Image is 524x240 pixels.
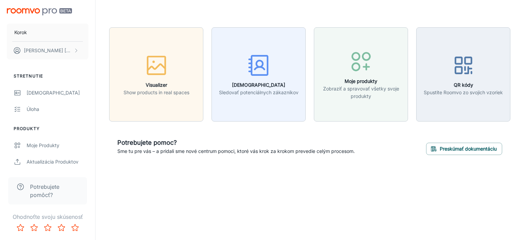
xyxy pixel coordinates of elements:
[7,24,88,41] button: Korok
[212,27,306,122] button: [DEMOGRAPHIC_DATA]Sledovať potenciálnych zákazníkov
[27,158,88,166] div: Aktualizácia produktov
[24,47,72,54] p: [PERSON_NAME] [PERSON_NAME]
[117,147,355,155] p: Sme tu pre vás – a pridali sme nové centrum pomoci, ktoré vás krok za krokom prevedie celým proce...
[426,143,502,155] button: Preskúmať dokumentáciu
[416,70,510,77] a: QR kódySpustite Roomvo zo svojich vzoriek
[426,145,502,152] a: Preskúmať dokumentáciu
[27,105,88,113] div: Úloha
[123,81,189,89] h6: Visualizer
[212,70,306,77] a: [DEMOGRAPHIC_DATA]Sledovať potenciálnych zákazníkov
[27,89,88,97] div: [DEMOGRAPHIC_DATA]
[30,183,79,199] span: Potrebujete pomôcť?
[314,27,408,122] button: Moje produktyZobraziť a spravovať všetky svoje produkty
[318,77,404,85] h6: Moje produkty
[318,85,404,100] p: Zobraziť a spravovať všetky svoje produkty
[14,29,27,36] p: Korok
[27,142,88,149] div: Moje produkty
[7,8,72,15] img: Roomvo PRO Beta
[7,42,88,59] button: [PERSON_NAME] [PERSON_NAME]
[219,81,299,89] h6: [DEMOGRAPHIC_DATA]
[219,89,299,96] p: Sledovať potenciálnych zákazníkov
[314,70,408,77] a: Moje produktyZobraziť a spravovať všetky svoje produkty
[424,89,503,96] p: Spustite Roomvo zo svojich vzoriek
[123,89,189,96] p: Show products in real spaces
[424,81,503,89] h6: QR kódy
[117,138,355,147] h6: Potrebujete pomoc?
[416,27,510,122] button: QR kódySpustite Roomvo zo svojich vzoriek
[109,27,203,122] button: VisualizerShow products in real spaces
